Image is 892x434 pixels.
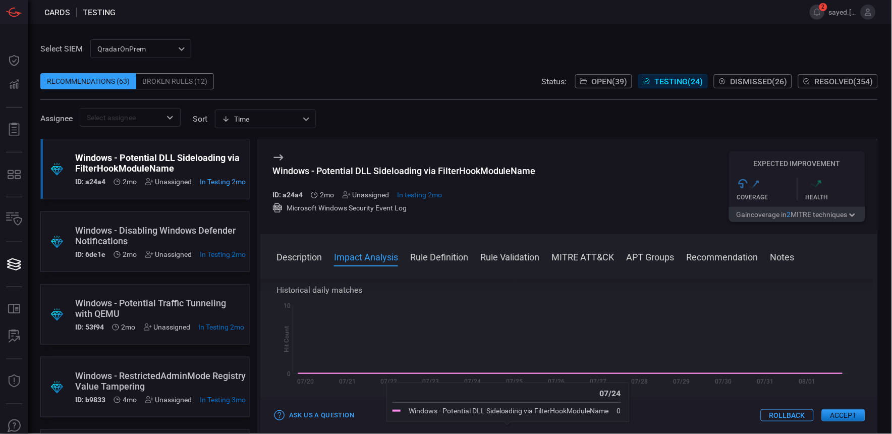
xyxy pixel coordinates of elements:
text: 07/21 [339,378,356,385]
text: 07/23 [423,378,439,385]
span: Resolved ( 354 ) [815,77,873,86]
text: 10 [284,302,291,309]
h5: Expected Improvement [729,159,865,168]
button: Recommendation [687,250,758,262]
div: Broken Rules (12) [136,73,214,89]
div: Health [806,194,866,201]
span: 2 [819,3,827,11]
text: 0 [287,370,291,377]
span: Aug 07, 2025 1:58 PM [398,191,442,199]
span: Status: [542,77,567,86]
span: Jul 29, 2025 3:41 AM [122,323,136,331]
span: Jul 22, 2025 11:17 AM [200,396,246,404]
span: Dismissed ( 26 ) [731,77,788,86]
button: Inventory [2,207,26,232]
div: Recommendations (63) [40,73,136,89]
button: Accept [822,409,865,421]
button: Description [276,250,322,262]
span: Aug 07, 2025 2:37 AM [123,178,137,186]
text: 07/29 [674,378,690,385]
h5: ID: 6de1e [75,250,105,258]
button: Ask Us a Question [272,408,357,423]
div: Windows - Potential DLL Sideloading via FilterHookModuleName [272,166,536,176]
div: Coverage [737,194,797,201]
span: 2 [787,210,791,219]
h5: ID: 53f94 [75,323,104,331]
text: 07/30 [715,378,732,385]
button: Rollback [761,409,814,421]
span: Aug 21, 2025 4:24 PM [199,323,245,331]
text: Hit Count [283,327,290,353]
div: Microsoft Windows Security Event Log [272,203,536,213]
span: Aug 21, 2025 4:14 PM [200,250,246,258]
text: 07/28 [632,378,648,385]
text: 07/22 [381,378,398,385]
span: testing [83,8,116,17]
span: Cards [44,8,70,17]
div: Windows - Potential Traffic Tunneling with QEMU [75,298,245,319]
button: APT Groups [627,250,675,262]
input: Select assignee [83,111,161,124]
div: Windows - RestrictedAdminMode Registry Value Tampering [75,370,246,392]
div: Unassigned [145,178,192,186]
div: Time [222,114,300,124]
text: 07/20 [297,378,314,385]
button: Dismissed(26) [714,74,792,88]
h5: ID: a24a4 [75,178,105,186]
span: Aug 07, 2025 2:37 AM [320,191,334,199]
span: sayed.[PERSON_NAME] [829,8,857,16]
button: Testing(24) [638,74,708,88]
button: 2 [810,5,825,20]
span: Jun 18, 2025 8:34 AM [123,396,137,404]
button: ALERT ANALYSIS [2,324,26,349]
button: Resolved(354) [798,74,878,88]
button: Notes [770,250,795,262]
button: Reports [2,118,26,142]
div: Unassigned [144,323,191,331]
text: 07/24 [465,378,481,385]
span: Aug 07, 2025 1:58 PM [200,178,246,186]
button: Cards [2,252,26,277]
text: 07/27 [590,378,606,385]
text: 07/25 [506,378,523,385]
button: Detections [2,73,26,97]
div: Unassigned [145,250,192,258]
span: Testing ( 24 ) [655,77,703,86]
span: Open ( 39 ) [592,77,628,86]
h5: ID: a24a4 [272,191,303,199]
button: Rule Definition [410,250,468,262]
div: Windows - Potential DLL Sideloading via FilterHookModuleName [75,152,246,174]
button: Gaincoverage in2MITRE techniques [729,207,865,222]
button: Threat Intelligence [2,369,26,394]
button: Open(39) [575,74,632,88]
button: Rule Validation [480,250,540,262]
h5: ID: b9833 [75,396,105,404]
label: sort [193,114,207,124]
text: 08/01 [799,378,816,385]
p: QradarOnPrem [97,44,175,54]
button: MITRE - Detection Posture [2,162,26,187]
button: Rule Catalog [2,297,26,321]
div: Windows - Disabling Windows Defender Notifications [75,225,246,246]
button: Impact Analysis [334,250,398,262]
button: Dashboard [2,48,26,73]
label: Select SIEM [40,44,83,53]
div: Unassigned [145,396,192,404]
div: Unassigned [343,191,389,199]
text: 07/26 [548,378,565,385]
span: Assignee [40,114,73,123]
text: 07/31 [757,378,774,385]
span: Jul 29, 2025 3:41 AM [123,250,137,258]
button: Open [163,111,177,125]
button: MITRE ATT&CK [552,250,615,262]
